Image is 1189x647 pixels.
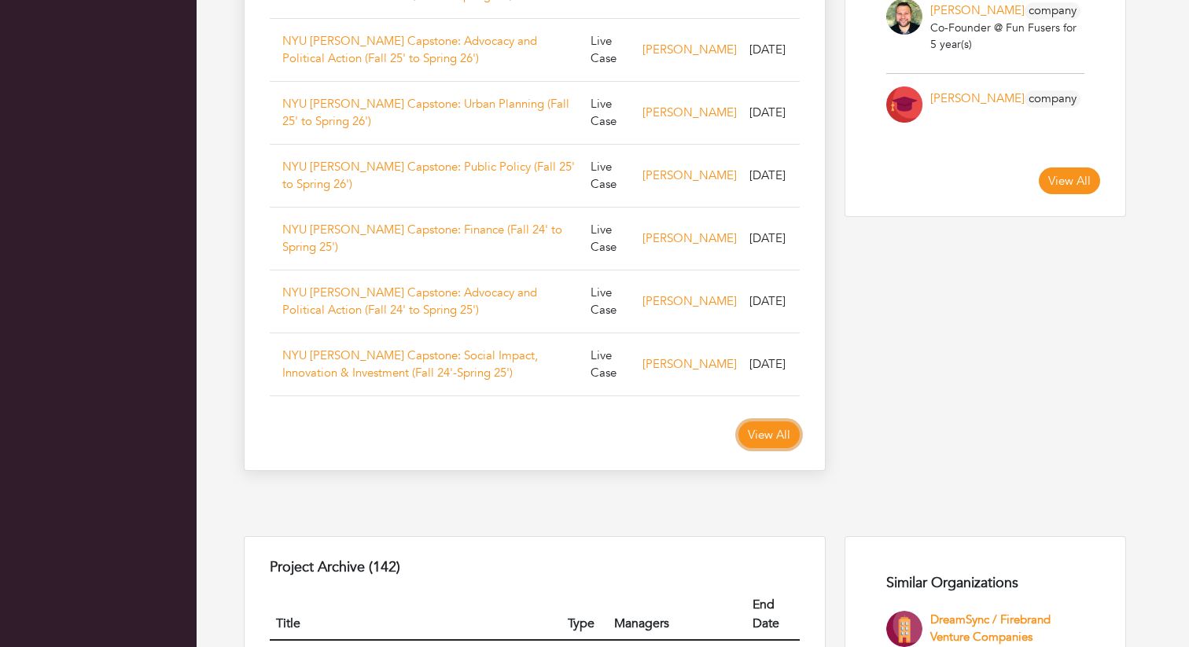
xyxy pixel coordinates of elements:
a: NYU [PERSON_NAME] Capstone: Advocacy and Political Action (Fall 24' to Spring 25') [282,285,537,318]
a: [PERSON_NAME] [642,167,737,183]
a: NYU [PERSON_NAME] Capstone: Advocacy and Political Action (Fall 25' to Spring 26') [282,33,537,67]
td: [DATE] [743,333,800,395]
img: Company-Icon-7f8a26afd1715722aa5ae9dc11300c11ceeb4d32eda0db0d61c21d11b95ecac6.png [886,611,922,647]
td: [DATE] [743,207,800,270]
td: Live Case [584,270,635,333]
td: Live Case [584,144,635,207]
a: [PERSON_NAME] [642,230,737,246]
a: [PERSON_NAME] [930,2,1025,18]
th: End Date [746,589,800,640]
td: [DATE] [743,144,800,207]
th: Type [561,589,609,640]
td: Live Case [584,81,635,144]
img: Student-Icon-6b6867cbad302adf8029cb3ecf392088beec6a544309a027beb5b4b4576828a8.png [886,86,922,123]
td: [DATE] [743,81,800,144]
td: [DATE] [743,270,800,333]
a: View All [1039,167,1100,195]
h4: Project Archive (142) [270,559,800,576]
a: [PERSON_NAME] [930,90,1025,106]
td: [DATE] [743,18,800,81]
td: Live Case [584,333,635,395]
a: DreamSync / Firebrand Venture Companies [930,612,1051,645]
td: Live Case [584,207,635,270]
a: NYU [PERSON_NAME] Capstone: Public Policy (Fall 25' to Spring 26') [282,159,575,193]
a: [PERSON_NAME] [642,293,737,309]
a: NYU [PERSON_NAME] Capstone: Urban Planning (Fall 25' to Spring 26') [282,96,569,130]
a: View All [738,421,800,449]
a: NYU [PERSON_NAME] Capstone: Finance (Fall 24' to Spring 25') [282,222,562,255]
th: Managers [608,589,745,640]
h4: Similar Organizations [886,575,1084,592]
span: company [1025,2,1080,20]
th: Title [270,589,561,640]
a: NYU [PERSON_NAME] Capstone: Social Impact, Innovation & Investment (Fall 24'-Spring 25') [282,347,538,381]
a: [PERSON_NAME] [642,42,737,57]
a: [PERSON_NAME] [642,105,737,120]
a: [PERSON_NAME] [642,356,737,372]
p: Co-Founder @ Fun Fusers for 5 year(s) [930,20,1084,53]
td: Live Case [584,18,635,81]
span: company [1025,90,1080,108]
